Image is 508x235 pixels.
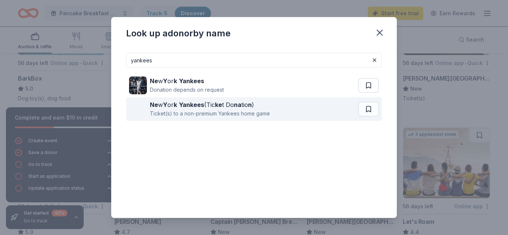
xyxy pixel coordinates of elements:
[163,101,167,108] strong: Y
[179,101,204,108] strong: Yankees
[150,85,224,94] div: Donation depends on request
[248,101,252,108] strong: n
[129,76,147,94] img: Image for New York Yankees
[163,77,167,85] strong: Y
[174,101,177,108] strong: k
[150,109,270,118] div: Ticket(s) to a non-premium Yankees home game
[234,101,241,108] strong: na
[150,76,224,85] div: w or
[150,101,158,108] strong: Ne
[126,53,382,68] input: Search
[126,27,231,39] div: Look up a donor by name
[150,77,158,85] strong: Ne
[150,100,270,109] div: w or (Tic t Do tio )
[215,101,222,108] strong: ke
[129,100,147,118] img: Image for New York Yankees (Ticket Donation)
[179,77,204,85] strong: Yankees
[174,77,177,85] strong: k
